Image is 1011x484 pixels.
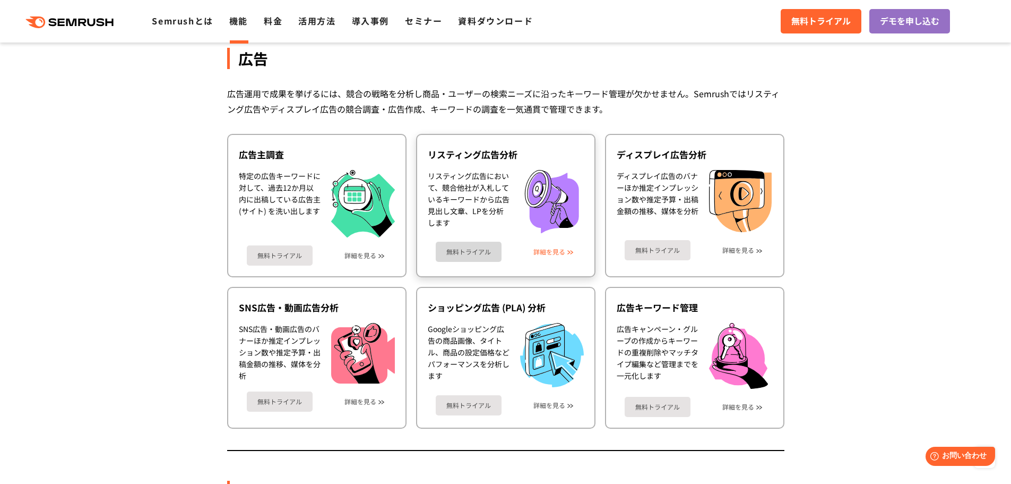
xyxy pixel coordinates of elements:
div: 広告運用で成果を挙げるには、競合の戦略を分析し商品・ユーザーの検索ニーズに沿ったキーワード管理が欠かせません。Semrushではリスティング広告やディスプレイ広告の競合調査・広告作成、キーワード... [227,86,784,117]
div: ディスプレイ広告のバナーほか推定インプレッション数や推定予算・出稿金額の推移、媒体を分析 [617,170,698,233]
img: ディスプレイ広告分析 [709,170,772,233]
img: 広告主調査 [331,170,395,237]
div: 広告キーワード管理 [617,301,773,314]
span: 無料トライアル [791,14,851,28]
span: デモを申し込む [880,14,939,28]
a: 無料トライアル [436,242,502,262]
a: 詳細を見る [722,403,754,411]
a: 詳細を見る [533,248,565,256]
div: SNS広告・動画広告のバナーほか推定インプレッション数や推定予算・出稿金額の推移、媒体を分析 [239,323,321,384]
img: リスティング広告分析 [520,170,584,234]
a: セミナー [405,14,442,27]
a: 資料ダウンロード [458,14,533,27]
a: 料金 [264,14,282,27]
div: リスティング広告分析 [428,148,584,161]
a: 活用方法 [298,14,335,27]
a: 詳細を見る [344,252,376,259]
a: 導入事例 [352,14,389,27]
div: SNS広告・動画広告分析 [239,301,395,314]
a: 無料トライアル [247,392,313,412]
div: 広告キャンペーン・グループの作成からキーワードの重複削除やマッチタイプ編集など管理までを一元化します [617,323,698,389]
a: 無料トライアル [781,9,861,33]
div: 広告 [227,48,784,69]
a: 詳細を見る [344,398,376,405]
a: 詳細を見る [722,247,754,254]
a: 無料トライアル [247,245,313,266]
img: 広告キーワード管理 [709,323,768,389]
a: デモを申し込む [869,9,950,33]
div: リスティング広告において、競合他社が入札しているキーワードから広告見出し文章、LPを分析します [428,170,509,234]
div: 広告主調査 [239,148,395,161]
div: 特定の広告キーワードに対して、過去12か月以内に出稿している広告主 (サイト) を洗い出します [239,170,321,237]
div: ショッピング広告 (PLA) 分析 [428,301,584,314]
div: Googleショッピング広告の商品画像、タイトル、商品の設定価格などパフォーマンスを分析します [428,323,509,387]
img: ショッピング広告 (PLA) 分析 [520,323,584,387]
div: ディスプレイ広告分析 [617,148,773,161]
a: 無料トライアル [625,397,690,417]
a: Semrushとは [152,14,213,27]
iframe: Help widget launcher [917,443,999,472]
a: 詳細を見る [533,402,565,409]
a: 無料トライアル [436,395,502,415]
a: 機能 [229,14,248,27]
img: SNS広告・動画広告分析 [331,323,395,384]
a: 無料トライアル [625,240,690,260]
